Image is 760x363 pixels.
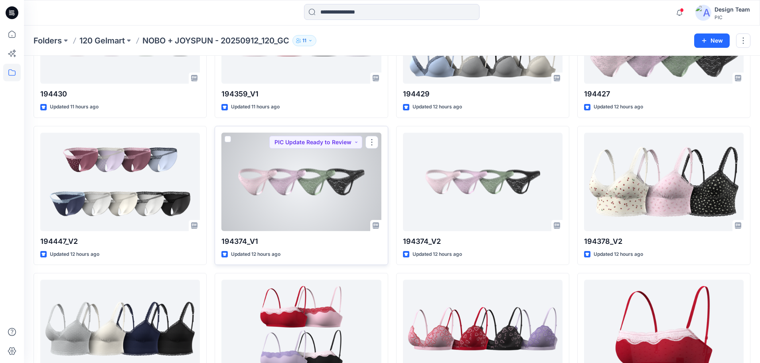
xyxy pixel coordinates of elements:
p: 11 [302,36,306,45]
p: Updated 12 hours ago [413,103,462,111]
a: Folders [34,35,62,46]
p: 194429 [403,88,563,100]
p: 194447_V2 [40,236,200,247]
p: 194374_V2 [403,236,563,247]
div: PIC [715,14,750,20]
p: 194378_V2 [584,236,744,247]
p: Updated 11 hours ago [50,103,99,111]
button: New [694,33,730,48]
p: 194374_V1 [221,236,381,247]
p: Updated 12 hours ago [594,103,643,111]
p: 194427 [584,88,744,100]
p: NOBO + JOYSPUN - 20250912_120_GC [142,35,289,46]
a: 194374_V2 [403,133,563,231]
p: Updated 12 hours ago [50,250,99,259]
p: 194430 [40,88,200,100]
a: 194378_V2 [584,133,744,231]
a: 194447_V2 [40,133,200,231]
p: 194359_V1 [221,88,381,100]
p: Updated 11 hours ago [231,103,280,111]
p: Updated 12 hours ago [594,250,643,259]
p: Updated 12 hours ago [231,250,280,259]
div: Design Team [715,5,750,14]
p: Updated 12 hours ago [413,250,462,259]
img: avatar [695,5,711,21]
button: 11 [292,35,316,46]
a: 194374_V1 [221,133,381,231]
a: 120 Gelmart [79,35,125,46]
